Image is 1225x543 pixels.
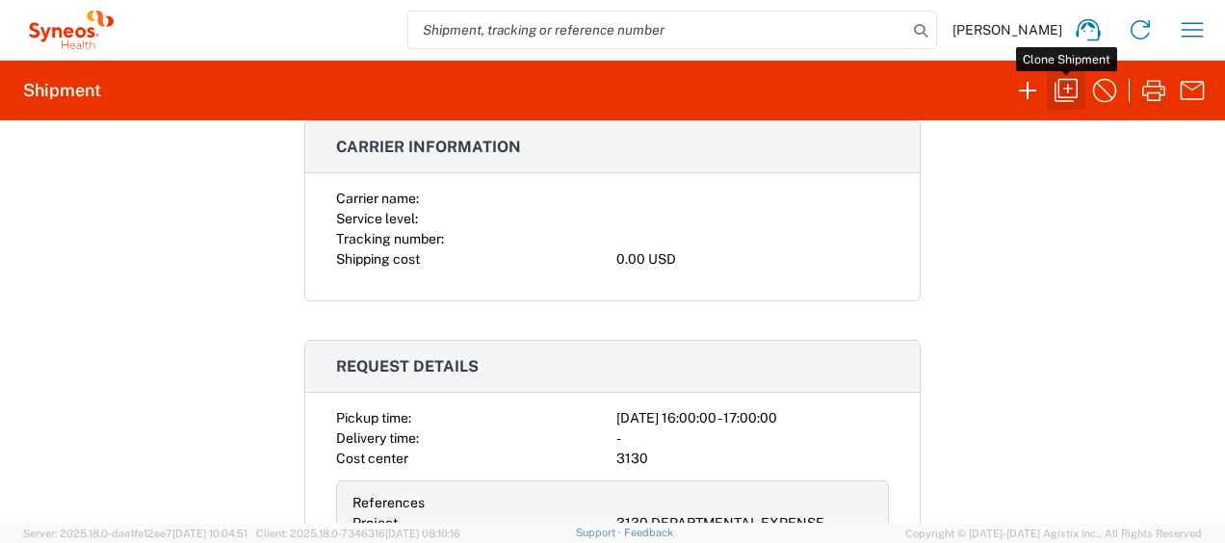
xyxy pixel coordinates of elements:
span: [PERSON_NAME] [952,21,1062,39]
a: Feedback [624,527,673,538]
span: Cost center [336,451,408,466]
span: References [352,495,425,510]
div: - [616,428,889,449]
input: Shipment, tracking or reference number [408,12,907,48]
div: 3130 [616,449,889,469]
span: Carrier name: [336,191,419,206]
span: Server: 2025.18.0-daa1fe12ee7 [23,528,248,539]
span: Delivery time: [336,430,419,446]
span: Tracking number: [336,231,444,246]
span: [DATE] 10:04:51 [172,528,248,539]
div: Project [352,513,609,533]
span: Service level: [336,211,418,226]
a: Support [576,527,624,538]
div: 0.00 USD [616,249,889,270]
div: 3130 DEPARTMENTAL EXPENSE [616,513,873,533]
span: Client: 2025.18.0-7346316 [256,528,460,539]
span: [DATE] 08:10:16 [385,528,460,539]
span: Carrier information [336,138,521,156]
span: Shipping cost [336,251,420,267]
span: Request details [336,357,479,375]
span: Copyright © [DATE]-[DATE] Agistix Inc., All Rights Reserved [905,525,1202,542]
div: [DATE] 16:00:00 - 17:00:00 [616,408,889,428]
span: Pickup time: [336,410,411,426]
h2: Shipment [23,79,101,102]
